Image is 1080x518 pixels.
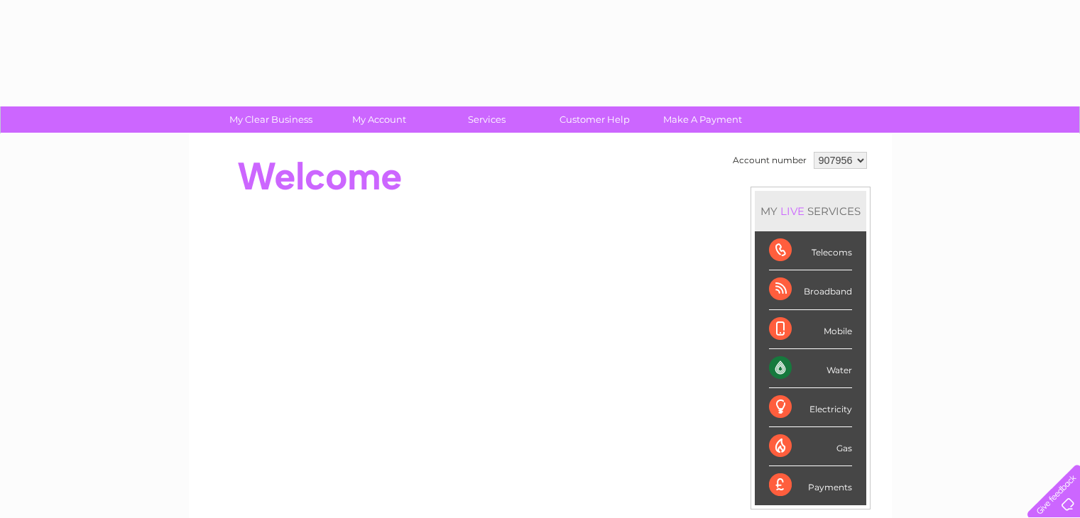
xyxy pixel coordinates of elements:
[536,106,653,133] a: Customer Help
[769,427,852,466] div: Gas
[778,204,807,218] div: LIVE
[212,106,329,133] a: My Clear Business
[729,148,810,172] td: Account number
[769,466,852,505] div: Payments
[769,349,852,388] div: Water
[769,270,852,309] div: Broadband
[644,106,761,133] a: Make A Payment
[769,388,852,427] div: Electricity
[755,191,866,231] div: MY SERVICES
[769,310,852,349] div: Mobile
[769,231,852,270] div: Telecoms
[428,106,545,133] a: Services
[320,106,437,133] a: My Account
